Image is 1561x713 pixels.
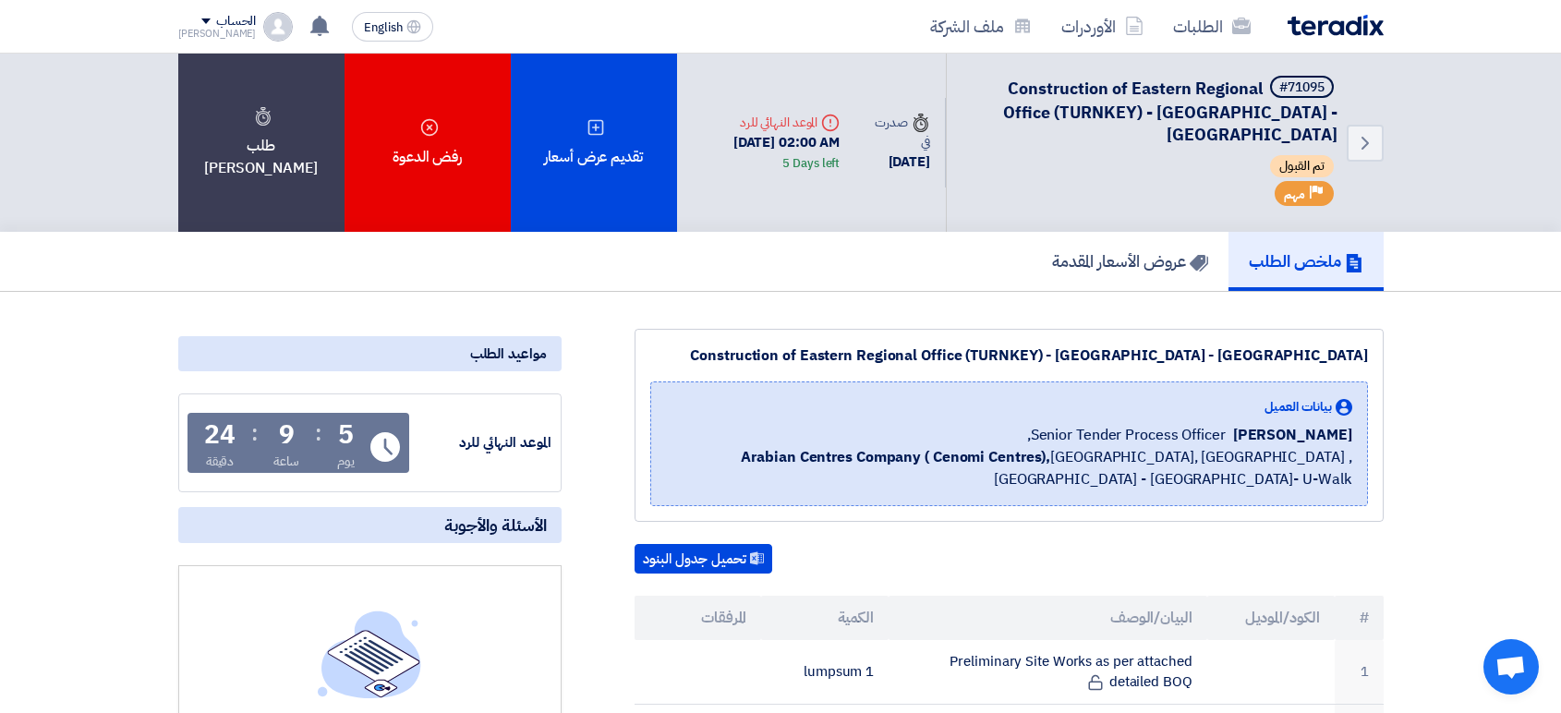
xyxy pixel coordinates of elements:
button: English [352,12,433,42]
a: ملف الشركة [915,5,1047,48]
div: [PERSON_NAME] [178,29,257,39]
div: Construction of Eastern Regional Office (TURNKEY) - [GEOGRAPHIC_DATA] - [GEOGRAPHIC_DATA] [650,344,1368,367]
th: الكمية [761,596,889,640]
a: عروض الأسعار المقدمة [1032,232,1228,291]
a: ملخص الطلب [1228,232,1384,291]
th: الكود/الموديل [1207,596,1335,640]
div: الموعد النهائي للرد [413,432,551,453]
th: المرفقات [635,596,762,640]
a: Open chat [1483,639,1539,695]
b: Arabian Centres Company ( Cenomi Centres), [741,446,1050,468]
span: Senior Tender Process Officer, [1027,424,1226,446]
span: بيانات العميل [1265,397,1332,417]
th: البيان/الوصف [889,596,1207,640]
h5: Construction of Eastern Regional Office (TURNKEY) - Nakheel Mall - Dammam [969,76,1337,146]
div: 24 [204,422,236,448]
div: رفض الدعوة [345,54,511,232]
div: الحساب [216,14,256,30]
a: الأوردرات [1047,5,1158,48]
div: مواعيد الطلب [178,336,562,371]
div: طلب [PERSON_NAME] [178,54,345,232]
img: Teradix logo [1288,15,1384,36]
div: : [251,417,258,450]
div: #71095 [1279,81,1325,94]
td: Preliminary Site Works as per attached detailed BOQ [889,640,1207,705]
div: يوم [337,452,355,471]
img: profile_test.png [263,12,293,42]
span: تم القبول [1270,155,1334,177]
div: 5 [338,422,354,448]
div: دقيقة [206,452,235,471]
div: ساعة [273,452,300,471]
div: [DATE] 02:00 AM [692,132,841,174]
div: تقديم عرض أسعار [511,54,677,232]
span: Construction of Eastern Regional Office (TURNKEY) - [GEOGRAPHIC_DATA] - [GEOGRAPHIC_DATA] [1003,76,1337,147]
td: 1 [1335,640,1384,705]
td: 1 lumpsum [761,640,889,705]
span: [PERSON_NAME] [1233,424,1352,446]
div: الموعد النهائي للرد [692,113,841,132]
div: 5 Days left [782,154,840,173]
img: empty_state_list.svg [318,610,421,697]
div: : [315,417,321,450]
th: # [1335,596,1384,640]
span: English [364,21,403,34]
span: الأسئلة والأجوبة [444,514,547,536]
div: 9 [279,422,295,448]
h5: عروض الأسعار المقدمة [1052,250,1208,272]
span: مهم [1284,186,1305,203]
h5: ملخص الطلب [1249,250,1363,272]
span: [GEOGRAPHIC_DATA], [GEOGRAPHIC_DATA] ,[GEOGRAPHIC_DATA] - [GEOGRAPHIC_DATA]- U-Walk [666,446,1352,490]
div: [DATE] [869,151,930,173]
a: الطلبات [1158,5,1265,48]
button: تحميل جدول البنود [635,544,772,574]
div: صدرت في [869,113,930,151]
